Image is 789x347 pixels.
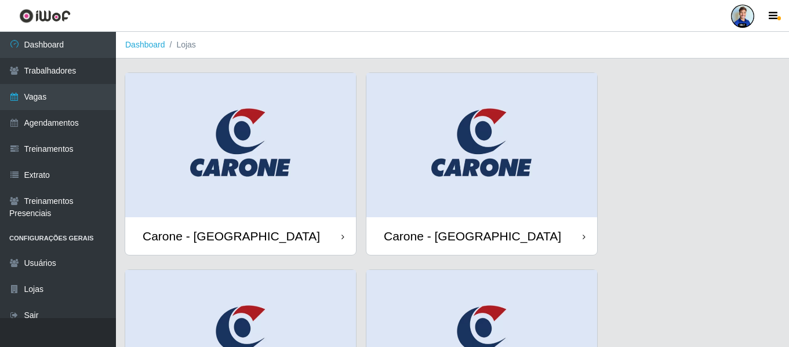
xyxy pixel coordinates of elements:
img: cardImg [125,73,356,217]
a: Carone - [GEOGRAPHIC_DATA] [125,73,356,255]
img: cardImg [366,73,597,217]
img: CoreUI Logo [19,9,71,23]
a: Dashboard [125,40,165,49]
div: Carone - [GEOGRAPHIC_DATA] [143,229,320,243]
li: Lojas [165,39,196,51]
a: Carone - [GEOGRAPHIC_DATA] [366,73,597,255]
div: Carone - [GEOGRAPHIC_DATA] [384,229,561,243]
nav: breadcrumb [116,32,789,59]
